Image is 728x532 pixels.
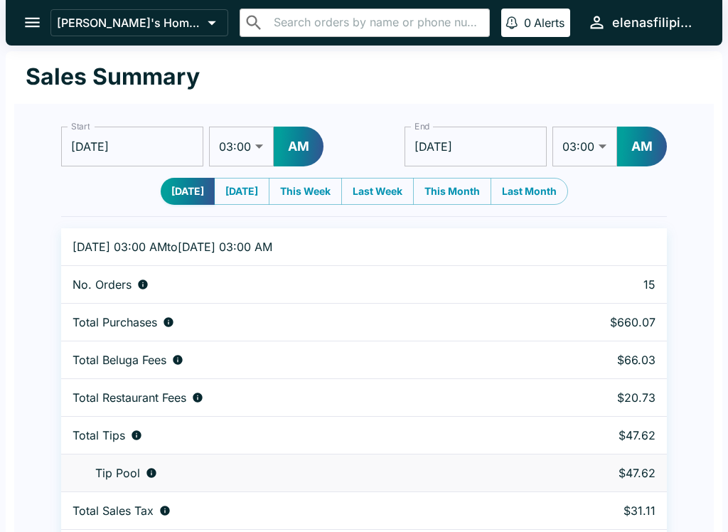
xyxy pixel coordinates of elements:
[71,120,90,132] label: Start
[612,14,700,31] div: elenasfilipinofoods
[14,4,50,41] button: open drawer
[534,16,564,30] p: Alerts
[161,178,215,205] button: [DATE]
[535,466,655,480] p: $47.62
[73,353,166,367] p: Total Beluga Fees
[73,504,512,518] div: Sales tax paid by diners
[269,178,342,205] button: This Week
[535,504,655,518] p: $31.11
[214,178,269,205] button: [DATE]
[61,127,203,166] input: Choose date, selected date is Oct 4, 2025
[73,353,512,367] div: Fees paid by diners to Beluga
[57,16,202,30] p: [PERSON_NAME]'s Home of the Finest Filipino Foods
[535,353,655,367] p: $66.03
[491,178,568,205] button: Last Month
[535,428,655,442] p: $47.62
[269,13,483,33] input: Search orders by name or phone number
[274,127,323,166] button: AM
[73,277,132,292] p: No. Orders
[73,390,512,405] div: Fees paid by diners to restaurant
[524,16,531,30] p: 0
[26,63,200,91] h1: Sales Summary
[73,240,512,254] p: [DATE] 03:00 AM to [DATE] 03:00 AM
[413,178,491,205] button: This Month
[73,390,186,405] p: Total Restaurant Fees
[73,428,512,442] div: Combined individual and pooled tips
[73,504,154,518] p: Total Sales Tax
[73,428,125,442] p: Total Tips
[73,466,512,480] div: Tips unclaimed by a waiter
[50,9,228,36] button: [PERSON_NAME]'s Home of the Finest Filipino Foods
[535,315,655,329] p: $660.07
[535,390,655,405] p: $20.73
[95,466,140,480] p: Tip Pool
[405,127,547,166] input: Choose date, selected date is Oct 5, 2025
[341,178,414,205] button: Last Week
[617,127,667,166] button: AM
[414,120,430,132] label: End
[73,277,512,292] div: Number of orders placed
[582,7,705,38] button: elenasfilipinofoods
[73,315,157,329] p: Total Purchases
[535,277,655,292] p: 15
[73,315,512,329] div: Aggregate order subtotals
